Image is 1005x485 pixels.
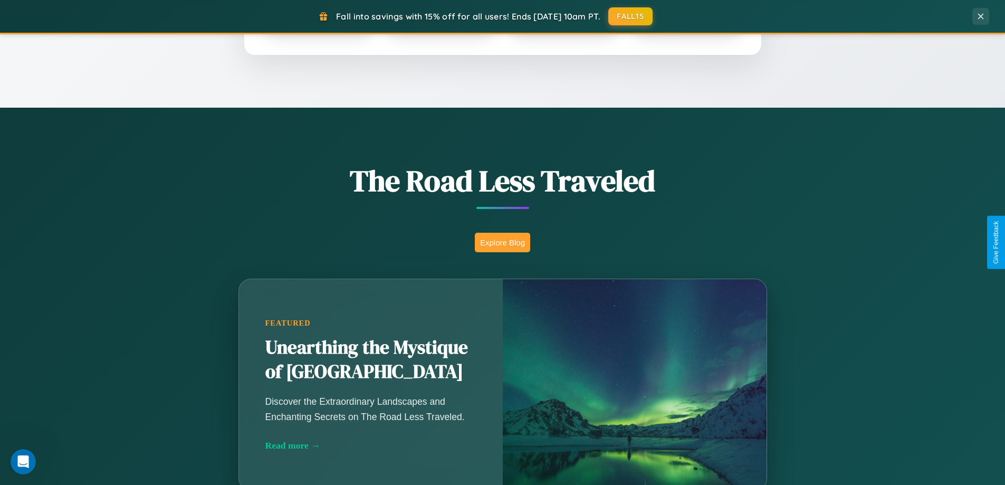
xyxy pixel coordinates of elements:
h2: Unearthing the Mystique of [GEOGRAPHIC_DATA] [265,336,476,384]
div: Featured [265,319,476,328]
span: Fall into savings with 15% off for all users! Ends [DATE] 10am PT. [336,11,600,22]
button: Explore Blog [475,233,530,252]
h1: The Road Less Traveled [186,160,819,201]
div: Read more → [265,440,476,451]
iframe: Intercom live chat [11,449,36,474]
button: FALL15 [608,7,653,25]
p: Discover the Extraordinary Landscapes and Enchanting Secrets on The Road Less Traveled. [265,394,476,424]
div: Give Feedback [992,221,1000,264]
